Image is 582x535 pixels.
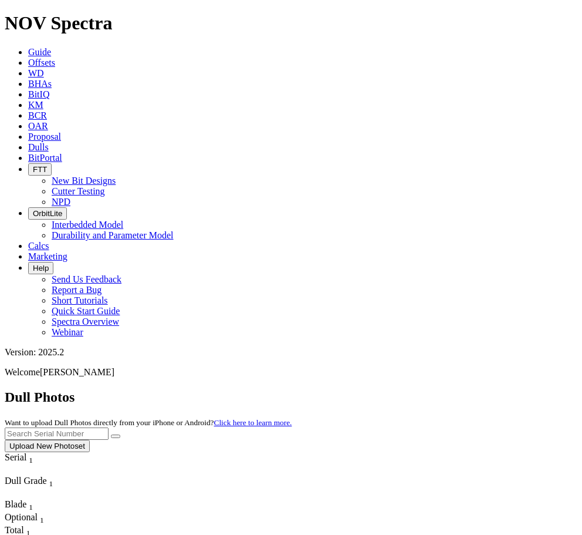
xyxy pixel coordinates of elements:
[5,367,577,378] p: Welcome
[5,452,55,465] div: Serial Sort None
[28,163,52,176] button: FTT
[52,295,108,305] a: Short Tutorials
[52,176,116,186] a: New Bit Designs
[28,142,49,152] a: Dulls
[5,489,87,499] div: Column Menu
[28,153,62,163] a: BitPortal
[52,327,83,337] a: Webinar
[52,285,101,295] a: Report a Bug
[26,525,31,535] span: Sort None
[5,418,292,427] small: Want to upload Dull Photos directly from your iPhone or Android?
[5,476,87,489] div: Dull Grade Sort None
[28,262,53,274] button: Help
[5,499,46,512] div: Blade Sort None
[40,367,114,377] span: [PERSON_NAME]
[5,452,26,462] span: Serial
[29,452,33,462] span: Sort None
[28,68,44,78] a: WD
[5,512,38,522] span: Optional
[28,207,67,220] button: OrbitLite
[5,428,109,440] input: Search Serial Number
[29,499,33,509] span: Sort None
[29,456,33,465] sub: 1
[49,476,53,486] span: Sort None
[5,389,577,405] h2: Dull Photos
[52,230,174,240] a: Durability and Parameter Model
[5,440,90,452] button: Upload New Photoset
[28,110,47,120] a: BCR
[40,512,44,522] span: Sort None
[52,197,70,207] a: NPD
[29,503,33,512] sub: 1
[49,479,53,488] sub: 1
[28,121,48,131] a: OAR
[5,465,55,476] div: Column Menu
[40,516,44,524] sub: 1
[28,58,55,68] a: Offsets
[52,274,121,284] a: Send Us Feedback
[5,512,46,525] div: Optional Sort None
[52,186,105,196] a: Cutter Testing
[5,476,87,499] div: Sort None
[52,317,119,327] a: Spectra Overview
[52,306,120,316] a: Quick Start Guide
[5,452,55,476] div: Sort None
[28,132,61,142] a: Proposal
[28,47,51,57] a: Guide
[5,499,26,509] span: Blade
[5,525,24,535] span: Total
[28,89,49,99] a: BitIQ
[28,79,52,89] a: BHAs
[5,476,47,486] span: Dull Grade
[33,264,49,272] span: Help
[33,165,47,174] span: FTT
[5,512,46,525] div: Sort None
[5,347,577,358] div: Version: 2025.2
[52,220,123,230] a: Interbedded Model
[5,12,577,34] h1: NOV Spectra
[28,241,49,251] a: Calcs
[5,499,46,512] div: Sort None
[33,209,62,218] span: OrbitLite
[214,418,292,427] a: Click here to learn more.
[28,100,43,110] a: KM
[28,251,67,261] a: Marketing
